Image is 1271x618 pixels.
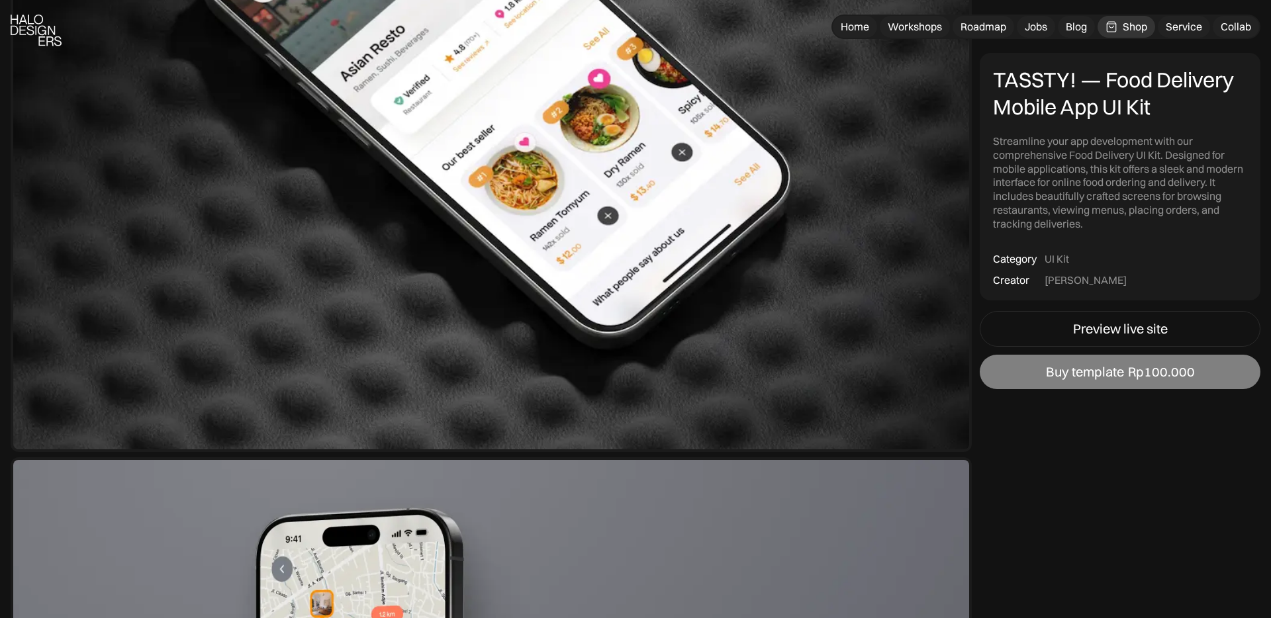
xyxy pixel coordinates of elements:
a: Service [1158,16,1210,38]
a: Workshops [880,16,950,38]
div: Jobs [1025,20,1047,34]
div: UI Kit [1045,252,1069,266]
a: Jobs [1017,16,1055,38]
div: Blog [1066,20,1087,34]
div: Category [993,252,1037,266]
div: Shop [1123,20,1147,34]
a: Roadmap [953,16,1014,38]
div: Home [841,20,869,34]
div: Collab [1221,20,1251,34]
div: Workshops [888,20,942,34]
div: Creator [993,274,1029,288]
div: Rp100.000 [1128,364,1195,380]
a: Blog [1058,16,1095,38]
div: [PERSON_NAME] [1045,274,1127,288]
a: Buy templateRp100.000 [980,355,1260,389]
div: Streamline your app development with our comprehensive Food Delivery UI Kit. Designed for mobile ... [993,134,1247,231]
a: Shop [1098,16,1155,38]
div: Buy template [1046,364,1124,380]
div: Roadmap [961,20,1006,34]
a: Collab [1213,16,1259,38]
div: Service [1166,20,1202,34]
div: Preview live site [1073,321,1168,337]
a: Preview live site [980,311,1260,347]
div: TASSTY! — Food Delivery Mobile App UI Kit [993,66,1247,121]
a: Home [833,16,877,38]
